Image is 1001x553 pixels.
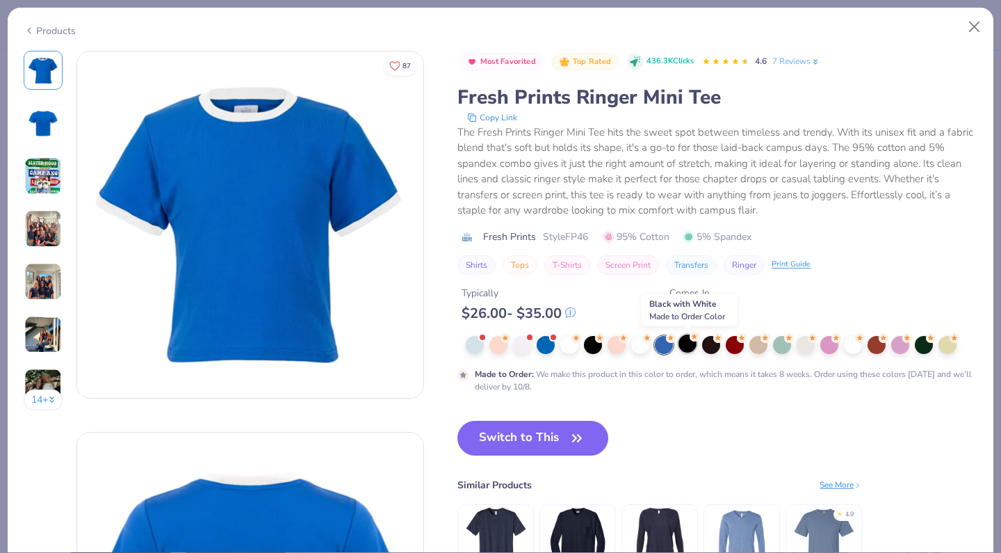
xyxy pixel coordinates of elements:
span: 436.3K Clicks [646,56,694,67]
img: User generated content [24,157,62,195]
div: $ 26.00 - $ 35.00 [462,305,576,322]
div: Similar Products [457,478,532,492]
span: Fresh Prints [483,230,536,244]
div: Fresh Prints Ringer Mini Tee [457,84,977,111]
img: User generated content [24,210,62,248]
a: 7 Reviews [772,55,820,67]
strong: Made to Order : [475,369,534,380]
div: The Fresh Prints Ringer Mini Tee hits the sweet spot between timeless and trendy. With its unisex... [457,125,977,218]
img: Front [77,51,423,398]
span: 4.6 [755,56,767,67]
span: 87 [402,63,411,70]
button: Tops [503,255,537,275]
button: copy to clipboard [463,111,521,125]
img: Most Favorited sort [466,56,478,67]
img: Front [26,54,60,87]
button: Screen Print [597,255,659,275]
button: Like [383,56,417,76]
button: Badge Button [459,53,543,71]
img: User generated content [24,369,62,406]
span: Style FP46 [543,230,588,244]
button: Transfers [666,255,717,275]
span: 95% Cotton [603,230,669,244]
div: Comes In [669,286,710,300]
div: Products [24,24,76,38]
div: 4.9 [845,510,854,520]
img: brand logo [457,232,476,243]
button: Ringer [724,255,765,275]
div: 4.6 Stars [702,51,749,73]
div: We make this product in this color to order, which means it takes 8 weeks. Order using these colo... [475,368,977,393]
span: Top Rated [573,58,612,65]
div: Typically [462,286,576,300]
span: 5% Spandex [683,230,751,244]
div: Black with White [642,294,738,326]
button: T-Shirts [544,255,590,275]
img: User generated content [24,263,62,300]
button: Shirts [457,255,496,275]
button: Badge Button [551,53,618,71]
div: Print Guide [772,259,811,271]
img: Top Rated sort [559,56,570,67]
button: 14+ [24,390,63,410]
button: Switch to This [457,421,608,456]
div: See More [820,479,862,491]
span: Most Favorited [480,58,536,65]
div: ★ [837,510,843,515]
img: User generated content [24,316,62,353]
img: Back [26,106,60,140]
span: Made to Order Color [649,311,725,322]
button: Close [961,14,988,40]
